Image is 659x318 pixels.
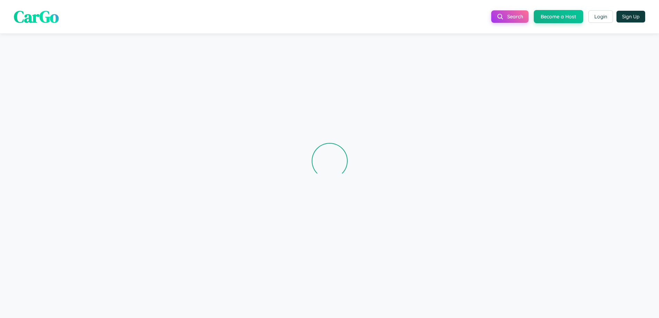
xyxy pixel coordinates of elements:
[616,11,645,22] button: Sign Up
[507,13,523,20] span: Search
[588,10,613,23] button: Login
[534,10,583,23] button: Become a Host
[14,5,59,28] span: CarGo
[491,10,529,23] button: Search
